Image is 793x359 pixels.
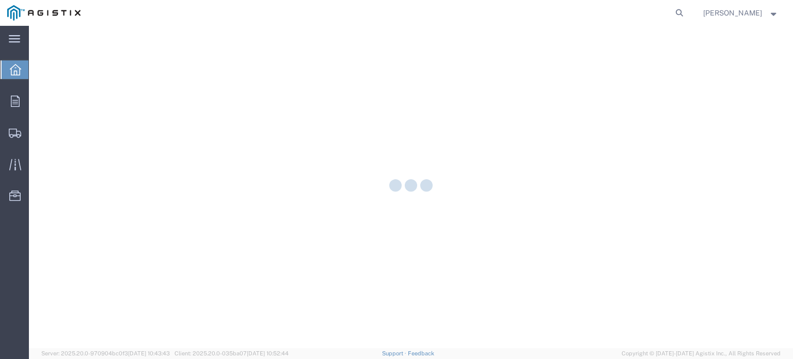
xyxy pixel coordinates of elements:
span: Luke Meiboom [703,7,762,19]
button: [PERSON_NAME] [703,7,779,19]
span: Copyright © [DATE]-[DATE] Agistix Inc., All Rights Reserved [622,349,781,358]
a: Support [382,350,408,356]
span: Server: 2025.20.0-970904bc0f3 [41,350,170,356]
span: [DATE] 10:52:44 [247,350,289,356]
img: logo [7,5,81,21]
span: [DATE] 10:43:43 [128,350,170,356]
a: Feedback [408,350,434,356]
span: Client: 2025.20.0-035ba07 [175,350,289,356]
